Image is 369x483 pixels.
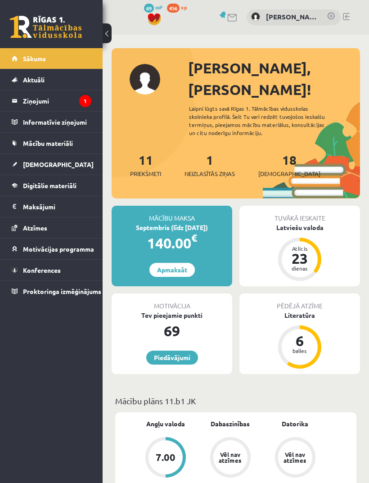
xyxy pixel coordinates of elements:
span: 456 [167,4,180,13]
div: Septembris (līdz [DATE]) [112,223,232,232]
a: Rīgas 1. Tālmācības vidusskola [10,16,82,38]
a: Literatūra 6 balles [239,311,360,370]
a: Aktuāli [12,69,91,90]
span: 69 [144,4,154,13]
a: Konferences [12,260,91,280]
span: Sākums [23,54,46,63]
legend: Informatīvie ziņojumi [23,112,91,132]
a: Angļu valoda [146,419,185,429]
span: Konferences [23,266,61,274]
a: Atzīmes [12,217,91,238]
div: Tev pieejamie punkti [112,311,232,320]
a: Ziņojumi1 [12,90,91,111]
a: [PERSON_NAME] [266,12,318,22]
span: Digitālie materiāli [23,181,76,190]
span: Aktuāli [23,76,45,84]
a: Digitālie materiāli [12,175,91,196]
div: Motivācija [112,293,232,311]
a: Motivācijas programma [12,239,91,259]
span: Priekšmeti [130,169,161,178]
img: Aleks Cvetkovs [251,12,260,21]
div: Vēl nav atzīmes [283,451,308,463]
a: Latviešu valoda Atlicis 23 dienas [239,223,360,282]
span: xp [181,4,187,11]
a: Sākums [12,48,91,69]
div: Mācību maksa [112,206,232,223]
a: Datorika [282,419,308,429]
i: 1 [79,95,91,107]
a: 11Priekšmeti [130,152,161,178]
span: mP [155,4,162,11]
a: 69 mP [144,4,162,11]
a: Mācību materiāli [12,133,91,153]
a: Apmaksāt [149,263,195,277]
legend: Ziņojumi [23,90,91,111]
div: 140.00 [112,232,232,254]
div: [PERSON_NAME], [PERSON_NAME]! [188,57,360,100]
span: Proktoringa izmēģinājums [23,287,101,295]
div: Atlicis [286,246,313,251]
div: Vēl nav atzīmes [218,451,243,463]
div: dienas [286,266,313,271]
span: [DEMOGRAPHIC_DATA] [23,160,94,168]
a: 456 xp [167,4,191,11]
a: Vēl nav atzīmes [198,437,263,479]
a: 1Neizlasītās ziņas [184,152,235,178]
span: Atzīmes [23,224,47,232]
a: 18[DEMOGRAPHIC_DATA] [258,152,320,178]
div: 7.00 [156,452,175,462]
span: € [191,231,197,244]
div: Tuvākā ieskaite [239,206,360,223]
span: Motivācijas programma [23,245,94,253]
a: Maksājumi [12,196,91,217]
a: 7.00 [133,437,198,479]
legend: Maksājumi [23,196,91,217]
div: Latviešu valoda [239,223,360,232]
p: Mācību plāns 11.b1 JK [115,395,356,407]
div: 6 [286,334,313,348]
a: Informatīvie ziņojumi [12,112,91,132]
div: balles [286,348,313,353]
span: Neizlasītās ziņas [184,169,235,178]
a: Piedāvājumi [146,351,198,365]
div: Literatūra [239,311,360,320]
span: Mācību materiāli [23,139,73,147]
div: 23 [286,251,313,266]
a: [DEMOGRAPHIC_DATA] [12,154,91,175]
a: Dabaszinības [211,419,250,429]
a: Proktoringa izmēģinājums [12,281,91,302]
div: 69 [112,320,232,342]
a: Vēl nav atzīmes [263,437,328,479]
div: Pēdējā atzīme [239,293,360,311]
div: Laipni lūgts savā Rīgas 1. Tālmācības vidusskolas skolnieka profilā. Šeit Tu vari redzēt tuvojošo... [189,104,338,137]
span: [DEMOGRAPHIC_DATA] [258,169,320,178]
